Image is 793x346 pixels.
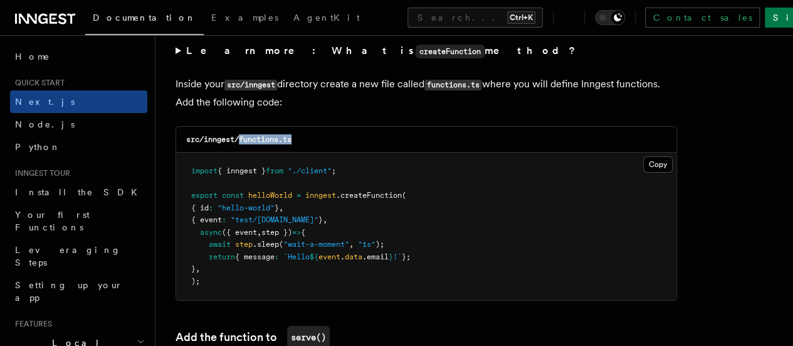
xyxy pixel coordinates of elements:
span: Your first Functions [15,210,90,232]
span: !` [393,252,402,261]
span: helloWorld [248,191,292,200]
span: Setting up your app [15,280,123,303]
span: ${ [310,252,318,261]
a: Your first Functions [10,203,147,239]
span: "test/[DOMAIN_NAME]" [231,215,318,224]
span: . [340,252,345,261]
a: Next.js [10,90,147,113]
span: Next.js [15,97,75,107]
span: , [279,203,283,212]
p: Inside your directory create a new file called where you will define Inngest functions. Add the f... [176,75,677,111]
span: { inngest } [218,166,266,175]
span: => [292,228,301,237]
span: step }) [261,228,292,237]
span: Python [15,142,61,152]
span: return [209,252,235,261]
span: = [297,191,301,200]
span: "wait-a-moment" [283,240,349,249]
span: AgentKit [293,13,360,23]
a: Python [10,136,147,158]
span: , [196,264,200,273]
a: AgentKit [286,4,367,34]
span: "1s" [358,240,375,249]
span: Examples [211,13,278,23]
span: data [345,252,362,261]
span: .createFunction [336,191,402,200]
kbd: Ctrl+K [507,11,535,24]
span: .sleep [253,240,279,249]
button: Copy [643,156,673,173]
span: , [257,228,261,237]
span: : [209,203,213,212]
span: ); [375,240,384,249]
a: Contact sales [645,8,760,28]
span: Home [15,50,50,63]
span: await [209,240,231,249]
span: , [323,215,327,224]
span: } [318,215,323,224]
strong: Learn more: What is method? [186,45,578,57]
code: src/inngest/functions.ts [186,135,291,144]
span: ( [279,240,283,249]
span: async [200,228,222,237]
span: } [275,203,279,212]
span: Node.js [15,119,75,129]
span: { id [191,203,209,212]
a: Install the SDK [10,181,147,203]
code: src/inngest [224,80,277,90]
span: step [235,240,253,249]
span: ( [402,191,406,200]
a: Documentation [85,4,204,35]
span: ; [332,166,336,175]
span: } [191,264,196,273]
span: .email [362,252,389,261]
span: , [349,240,354,249]
span: "./client" [288,166,332,175]
button: Search...Ctrl+K [407,8,543,28]
span: { [301,228,305,237]
span: event [318,252,340,261]
code: functions.ts [424,80,481,90]
code: createFunction [416,45,485,58]
span: const [222,191,244,200]
span: import [191,166,218,175]
span: export [191,191,218,200]
span: { message [235,252,275,261]
span: `Hello [283,252,310,261]
span: }; [402,252,411,261]
span: { event [191,215,222,224]
a: Leveraging Steps [10,239,147,274]
span: Install the SDK [15,187,145,197]
span: : [275,252,279,261]
button: Toggle dark mode [595,10,625,25]
a: Node.js [10,113,147,136]
a: Examples [204,4,286,34]
span: from [266,166,283,175]
span: : [222,215,226,224]
span: Documentation [93,13,196,23]
a: Setting up your app [10,274,147,309]
span: Quick start [10,78,65,88]
span: ({ event [222,228,257,237]
a: Home [10,45,147,68]
span: Features [10,319,52,329]
span: ); [191,277,200,286]
summary: Learn more: What iscreateFunctionmethod? [176,42,677,60]
span: } [389,252,393,261]
span: Leveraging Steps [15,245,121,268]
span: inngest [305,191,336,200]
span: Inngest tour [10,168,70,178]
span: "hello-world" [218,203,275,212]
